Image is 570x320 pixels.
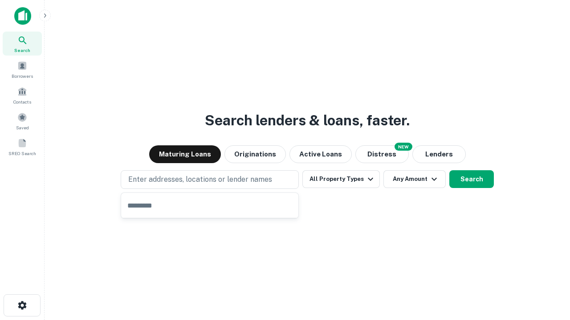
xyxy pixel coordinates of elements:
div: NEW [395,143,412,151]
a: Saved [3,109,42,133]
img: capitalize-icon.png [14,7,31,25]
button: Maturing Loans [149,145,221,163]
a: Borrowers [3,57,42,81]
iframe: Chat Widget [525,249,570,292]
button: Enter addresses, locations or lender names [121,170,299,189]
button: Originations [224,145,286,163]
span: Borrowers [12,72,33,80]
button: Search [449,170,494,188]
a: Search [3,32,42,56]
h3: Search lenders & loans, faster. [205,110,410,131]
button: All Property Types [302,170,380,188]
a: Contacts [3,83,42,107]
span: Contacts [13,98,31,105]
span: Saved [16,124,29,131]
button: Any Amount [383,170,446,188]
span: Search [14,47,30,54]
button: Active Loans [289,145,352,163]
span: SREO Search [8,150,36,157]
a: SREO Search [3,135,42,159]
button: Search distressed loans with lien and other non-mortgage details. [355,145,409,163]
p: Enter addresses, locations or lender names [128,174,272,185]
button: Lenders [412,145,466,163]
